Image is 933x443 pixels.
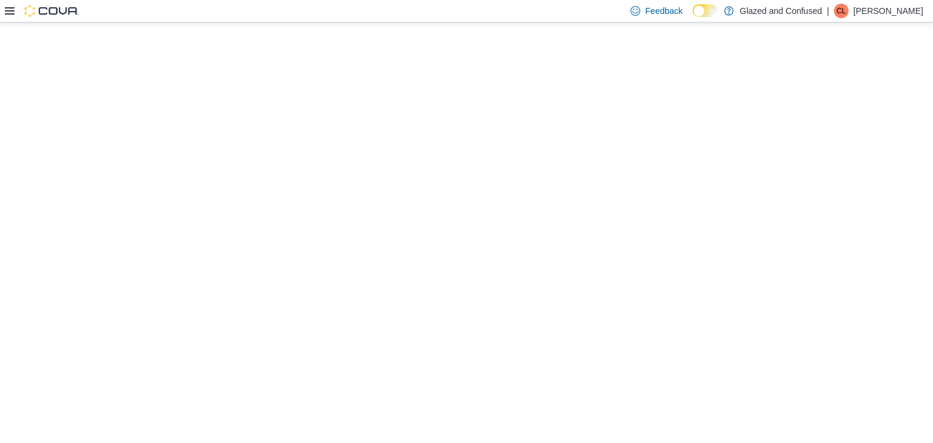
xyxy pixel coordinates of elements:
[740,4,822,18] p: Glazed and Confused
[853,4,923,18] p: [PERSON_NAME]
[24,5,79,17] img: Cova
[834,4,849,18] div: Chad Lacy
[692,4,718,17] input: Dark Mode
[827,4,829,18] p: |
[645,5,682,17] span: Feedback
[692,17,693,18] span: Dark Mode
[836,4,846,18] span: CL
